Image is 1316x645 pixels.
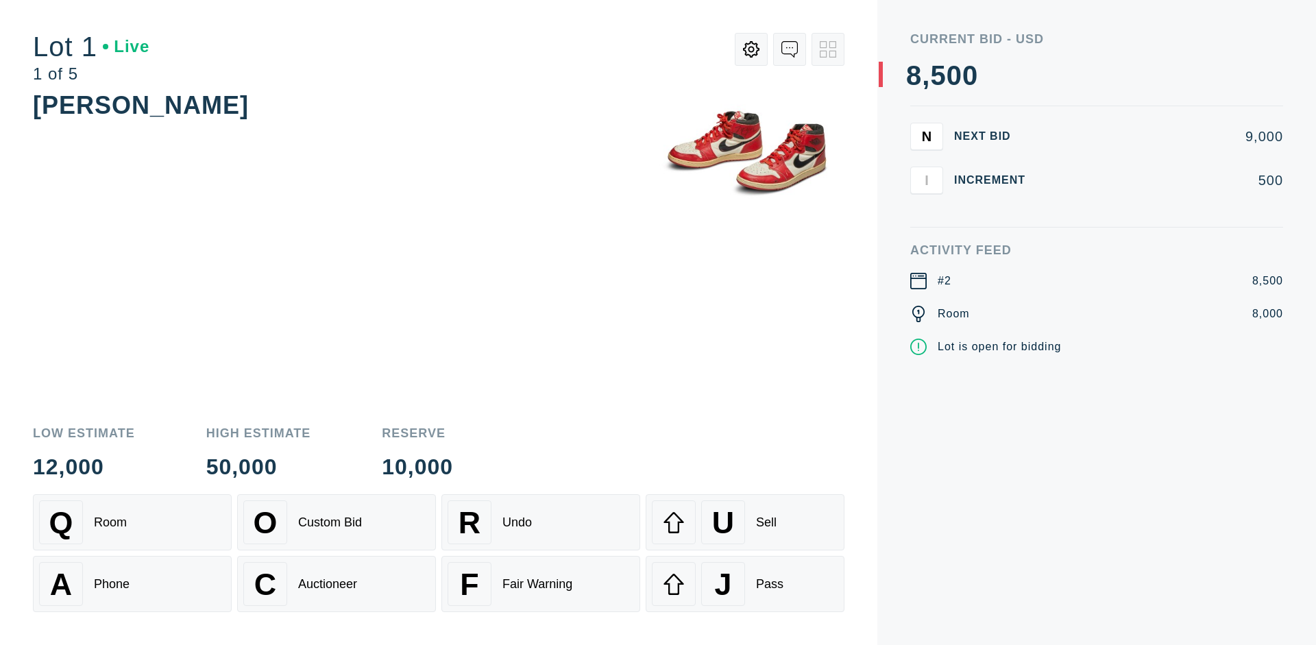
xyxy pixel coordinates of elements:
button: CAuctioneer [237,556,436,612]
div: 0 [947,62,962,89]
div: 12,000 [33,456,135,478]
button: OCustom Bid [237,494,436,550]
div: 0 [962,62,978,89]
div: 500 [1047,173,1283,187]
div: High Estimate [206,427,311,439]
button: FFair Warning [441,556,640,612]
div: Room [938,306,970,322]
button: QRoom [33,494,232,550]
div: Sell [756,515,777,530]
div: Current Bid - USD [910,33,1283,45]
div: , [922,62,930,336]
div: Activity Feed [910,244,1283,256]
button: RUndo [441,494,640,550]
div: 8 [906,62,922,89]
div: Low Estimate [33,427,135,439]
span: R [459,505,480,540]
div: Reserve [382,427,453,439]
div: #2 [938,273,951,289]
div: 8,000 [1252,306,1283,322]
div: Lot is open for bidding [938,339,1061,355]
div: Increment [954,175,1036,186]
button: I [910,167,943,194]
div: 50,000 [206,456,311,478]
div: Live [103,38,149,55]
div: Lot 1 [33,33,149,60]
div: [PERSON_NAME] [33,91,249,119]
span: C [254,567,276,602]
span: N [922,128,931,144]
button: JPass [646,556,844,612]
span: O [254,505,278,540]
div: Pass [756,577,783,592]
span: I [925,172,929,188]
span: A [50,567,72,602]
button: USell [646,494,844,550]
span: F [460,567,478,602]
span: Q [49,505,73,540]
div: Undo [502,515,532,530]
button: N [910,123,943,150]
div: 5 [930,62,946,89]
span: U [712,505,734,540]
div: Room [94,515,127,530]
button: APhone [33,556,232,612]
div: 10,000 [382,456,453,478]
span: J [714,567,731,602]
div: Custom Bid [298,515,362,530]
div: 9,000 [1047,130,1283,143]
div: Auctioneer [298,577,357,592]
div: Next Bid [954,131,1036,142]
div: Fair Warning [502,577,572,592]
div: 1 of 5 [33,66,149,82]
div: Phone [94,577,130,592]
div: 8,500 [1252,273,1283,289]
